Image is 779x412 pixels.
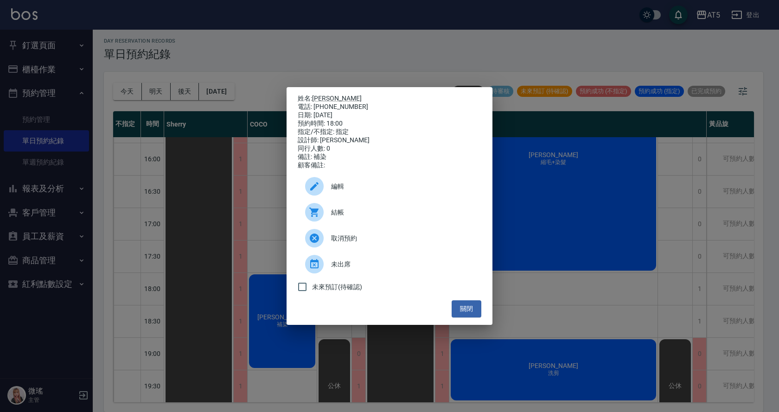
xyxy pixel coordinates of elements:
[298,120,481,128] div: 預約時間: 18:00
[298,251,481,277] div: 未出席
[298,111,481,120] div: 日期: [DATE]
[298,95,481,103] p: 姓名:
[312,95,362,102] a: [PERSON_NAME]
[312,282,362,292] span: 未來預訂(待確認)
[298,173,481,199] div: 編輯
[298,128,481,136] div: 指定/不指定: 指定
[331,208,474,217] span: 結帳
[298,225,481,251] div: 取消預約
[298,145,481,153] div: 同行人數: 0
[298,153,481,161] div: 備註: 補染
[331,260,474,269] span: 未出席
[298,199,481,225] a: 結帳
[452,300,481,317] button: 關閉
[331,182,474,191] span: 編輯
[331,234,474,243] span: 取消預約
[298,136,481,145] div: 設計師: [PERSON_NAME]
[298,161,481,170] div: 顧客備註:
[298,103,481,111] div: 電話: [PHONE_NUMBER]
